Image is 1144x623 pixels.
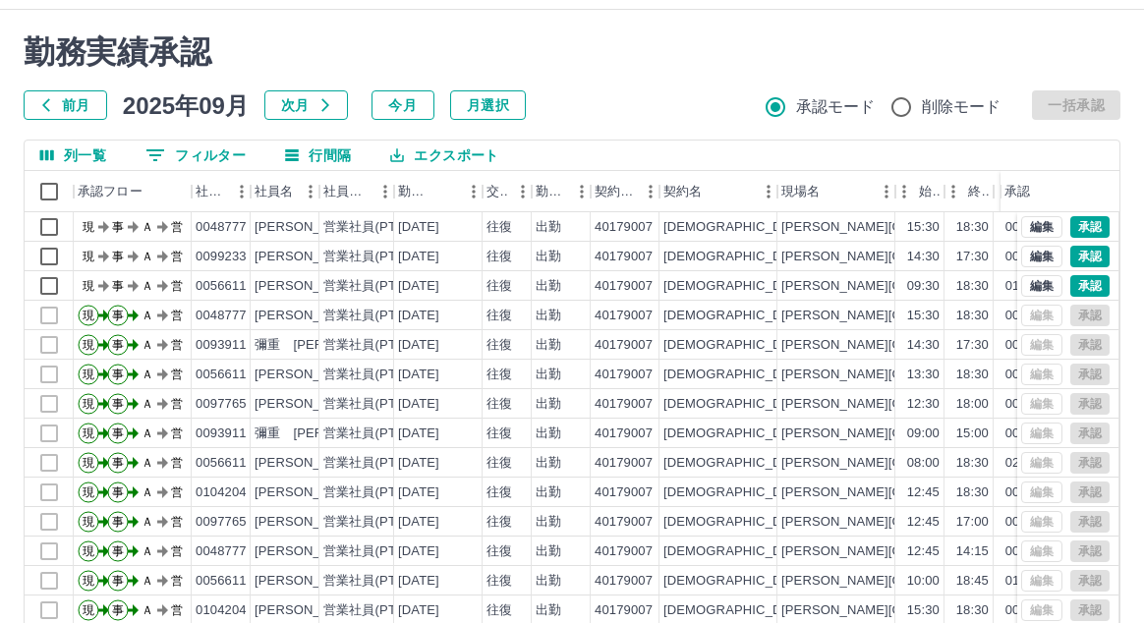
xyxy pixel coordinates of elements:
div: 出勤 [536,542,561,561]
text: Ａ [142,515,153,529]
text: 営 [171,397,183,411]
div: 12:45 [907,483,940,502]
text: Ａ [142,544,153,558]
button: メニュー [636,177,665,206]
button: ソート [431,178,459,205]
div: 現場名 [777,171,895,212]
button: メニュー [872,177,901,206]
div: 営業社員(PT契約) [323,366,427,384]
div: 営業社員(PT契約) [323,601,427,620]
div: 往復 [486,572,512,591]
div: 01:00 [1005,277,1038,296]
div: [DATE] [398,277,439,296]
div: 00:00 [1005,542,1038,561]
text: 現 [83,338,94,352]
div: 40179007 [595,248,653,266]
div: 交通費 [486,171,508,212]
button: エクスポート [374,141,514,170]
div: 0056611 [196,366,247,384]
text: 現 [83,368,94,381]
div: 12:30 [907,395,940,414]
text: 事 [112,456,124,470]
text: 現 [83,515,94,529]
div: 営業社員(PT契約) [323,248,427,266]
text: 営 [171,603,183,617]
div: 現場名 [781,171,820,212]
div: 承認フロー [78,171,143,212]
button: メニュー [754,177,783,206]
div: 彌重 [PERSON_NAME] [255,425,400,443]
div: 40179007 [595,572,653,591]
div: [DEMOGRAPHIC_DATA]市 [663,248,822,266]
div: [DATE] [398,483,439,502]
div: [PERSON_NAME] [255,601,362,620]
text: 現 [83,309,94,322]
div: [DEMOGRAPHIC_DATA]市 [663,483,822,502]
div: 0048777 [196,218,247,237]
text: Ａ [142,397,153,411]
div: [DATE] [398,601,439,620]
div: 出勤 [536,218,561,237]
div: 15:00 [956,425,989,443]
div: [DEMOGRAPHIC_DATA]市 [663,395,822,414]
div: 出勤 [536,248,561,266]
div: [DATE] [398,218,439,237]
div: 往復 [486,336,512,355]
div: 12:45 [907,542,940,561]
div: 14:30 [907,248,940,266]
div: 40179007 [595,513,653,532]
div: 15:30 [907,601,940,620]
text: 営 [171,456,183,470]
div: 00:00 [1005,601,1038,620]
div: 18:30 [956,277,989,296]
text: 事 [112,515,124,529]
div: 営業社員(PT契約) [323,425,427,443]
div: [DATE] [398,395,439,414]
div: 40179007 [595,601,653,620]
div: 14:15 [956,542,989,561]
button: メニュー [227,177,257,206]
div: 往復 [486,454,512,473]
div: 18:30 [956,601,989,620]
text: 事 [112,397,124,411]
div: [DEMOGRAPHIC_DATA]市 [663,307,822,325]
div: 営業社員(PT契約) [323,336,427,355]
button: 今月 [372,90,434,120]
div: 09:30 [907,277,940,296]
text: Ａ [142,456,153,470]
div: 0097765 [196,395,247,414]
button: 前月 [24,90,107,120]
div: [DEMOGRAPHIC_DATA]市 [663,542,822,561]
div: 出勤 [536,601,561,620]
div: 00:00 [1005,336,1038,355]
div: 00:00 [1005,483,1038,502]
div: 出勤 [536,395,561,414]
div: 勤務日 [398,171,431,212]
div: 社員番号 [192,171,251,212]
button: 編集 [1021,216,1062,238]
div: [PERSON_NAME] [255,248,362,266]
button: 編集 [1021,275,1062,297]
div: 12:45 [907,513,940,532]
text: 事 [112,485,124,499]
div: 承認 [1004,171,1030,212]
div: 15:30 [907,218,940,237]
text: 事 [112,338,124,352]
button: メニュー [508,177,538,206]
div: 01:00 [1005,572,1038,591]
div: [DATE] [398,366,439,384]
text: 事 [112,250,124,263]
text: 事 [112,603,124,617]
text: 営 [171,309,183,322]
div: 40179007 [595,425,653,443]
div: 17:30 [956,336,989,355]
button: 次月 [264,90,348,120]
text: Ａ [142,279,153,293]
div: [DEMOGRAPHIC_DATA]市 [663,454,822,473]
text: Ａ [142,338,153,352]
div: 彌重 [PERSON_NAME] [255,336,400,355]
text: 現 [83,485,94,499]
div: 往復 [486,277,512,296]
div: 営業社員(PT契約) [323,542,427,561]
div: 17:00 [956,513,989,532]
